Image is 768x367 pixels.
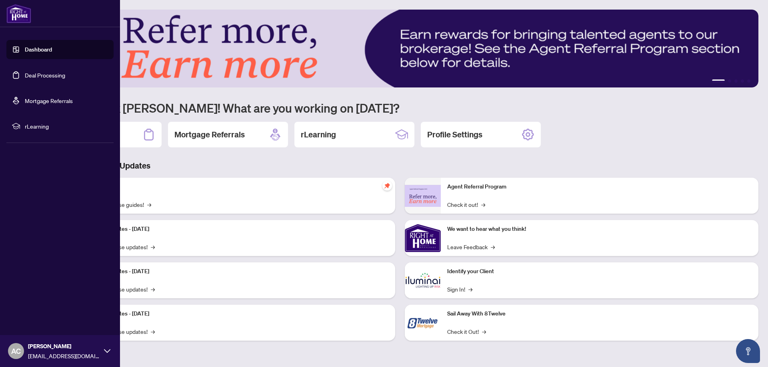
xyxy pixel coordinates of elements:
p: Platform Updates - [DATE] [84,225,389,234]
img: We want to hear what you think! [405,220,441,256]
a: Leave Feedback→ [447,242,495,251]
span: → [151,327,155,336]
button: 3 [734,79,738,83]
h2: Mortgage Referrals [174,129,245,140]
h2: rLearning [301,129,336,140]
h3: Brokerage & Industry Updates [42,160,758,171]
a: Sign In!→ [447,285,472,294]
span: [PERSON_NAME] [28,342,100,351]
img: Slide 0 [42,10,758,87]
span: → [491,242,495,251]
span: → [151,242,155,251]
p: Agent Referral Program [447,183,752,191]
p: Identify your Client [447,267,752,276]
span: → [468,285,472,294]
a: Deal Processing [25,71,65,79]
span: AC [11,345,21,357]
button: 2 [728,79,731,83]
span: → [151,285,155,294]
a: Check it Out!→ [447,327,486,336]
h2: Profile Settings [427,129,482,140]
button: 5 [747,79,750,83]
button: 1 [712,79,725,83]
span: → [482,327,486,336]
img: logo [6,4,31,23]
p: We want to hear what you think! [447,225,752,234]
span: [EMAIL_ADDRESS][DOMAIN_NAME] [28,351,100,360]
p: Self-Help [84,183,389,191]
img: Identify your Client [405,262,441,298]
span: rLearning [25,122,108,131]
img: Agent Referral Program [405,185,441,207]
p: Platform Updates - [DATE] [84,309,389,318]
img: Sail Away With 8Twelve [405,305,441,341]
button: Open asap [736,339,760,363]
a: Mortgage Referrals [25,97,73,104]
p: Platform Updates - [DATE] [84,267,389,276]
h1: Welcome back [PERSON_NAME]! What are you working on [DATE]? [42,100,758,115]
p: Sail Away With 8Twelve [447,309,752,318]
span: pushpin [382,181,392,190]
button: 4 [741,79,744,83]
a: Dashboard [25,46,52,53]
span: → [481,200,485,209]
span: → [147,200,151,209]
a: Check it out!→ [447,200,485,209]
